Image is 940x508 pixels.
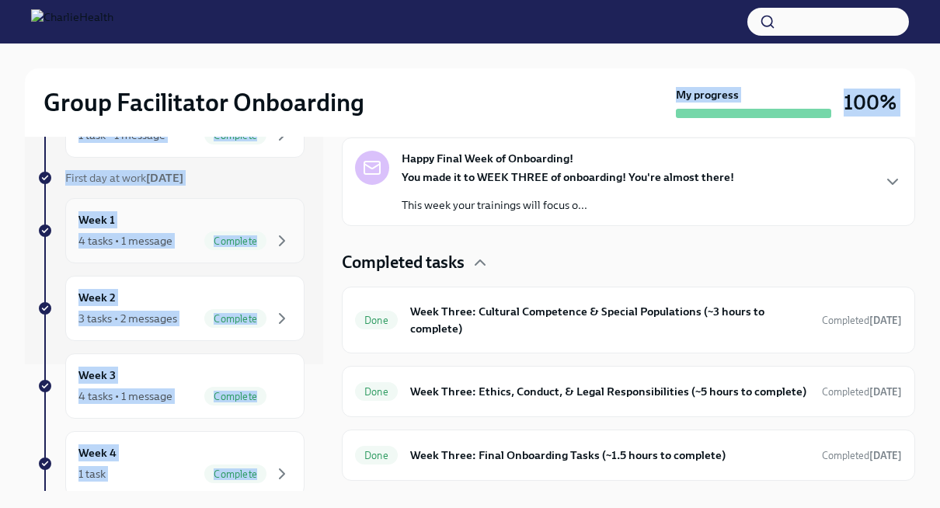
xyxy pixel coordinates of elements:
[204,391,266,402] span: Complete
[355,315,398,326] span: Done
[410,447,809,464] h6: Week Three: Final Onboarding Tasks (~1.5 hours to complete)
[676,87,739,103] strong: My progress
[44,87,364,118] h2: Group Facilitator Onboarding
[355,386,398,398] span: Done
[822,448,902,463] span: May 28th, 2025 20:40
[78,444,117,461] h6: Week 4
[822,386,902,398] span: Completed
[78,211,115,228] h6: Week 1
[204,468,266,480] span: Complete
[355,300,902,340] a: DoneWeek Three: Cultural Competence & Special Populations (~3 hours to complete)Completed[DATE]
[822,450,902,461] span: Completed
[37,276,305,341] a: Week 23 tasks • 2 messagesComplete
[869,315,902,326] strong: [DATE]
[37,353,305,419] a: Week 34 tasks • 1 messageComplete
[78,233,172,249] div: 4 tasks • 1 message
[355,379,902,404] a: DoneWeek Three: Ethics, Conduct, & Legal Responsibilities (~5 hours to complete)Completed[DATE]
[78,466,106,482] div: 1 task
[78,289,116,306] h6: Week 2
[355,443,902,468] a: DoneWeek Three: Final Onboarding Tasks (~1.5 hours to complete)Completed[DATE]
[78,311,177,326] div: 3 tasks • 2 messages
[402,197,734,213] p: This week your trainings will focus o...
[37,198,305,263] a: Week 14 tasks • 1 messageComplete
[204,313,266,325] span: Complete
[204,235,266,247] span: Complete
[355,450,398,461] span: Done
[342,251,915,274] div: Completed tasks
[342,251,465,274] h4: Completed tasks
[402,170,734,184] strong: You made it to WEEK THREE of onboarding! You're almost there!
[869,450,902,461] strong: [DATE]
[37,170,305,186] a: First day at work[DATE]
[78,388,172,404] div: 4 tasks • 1 message
[78,367,116,384] h6: Week 3
[37,431,305,496] a: Week 41 taskComplete
[822,315,902,326] span: Completed
[65,171,183,185] span: First day at work
[822,313,902,328] span: May 26th, 2025 13:05
[402,151,573,166] strong: Happy Final Week of Onboarding!
[844,89,896,117] h3: 100%
[31,9,113,34] img: CharlieHealth
[822,384,902,399] span: May 27th, 2025 17:57
[146,171,183,185] strong: [DATE]
[410,303,809,337] h6: Week Three: Cultural Competence & Special Populations (~3 hours to complete)
[869,386,902,398] strong: [DATE]
[410,383,809,400] h6: Week Three: Ethics, Conduct, & Legal Responsibilities (~5 hours to complete)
